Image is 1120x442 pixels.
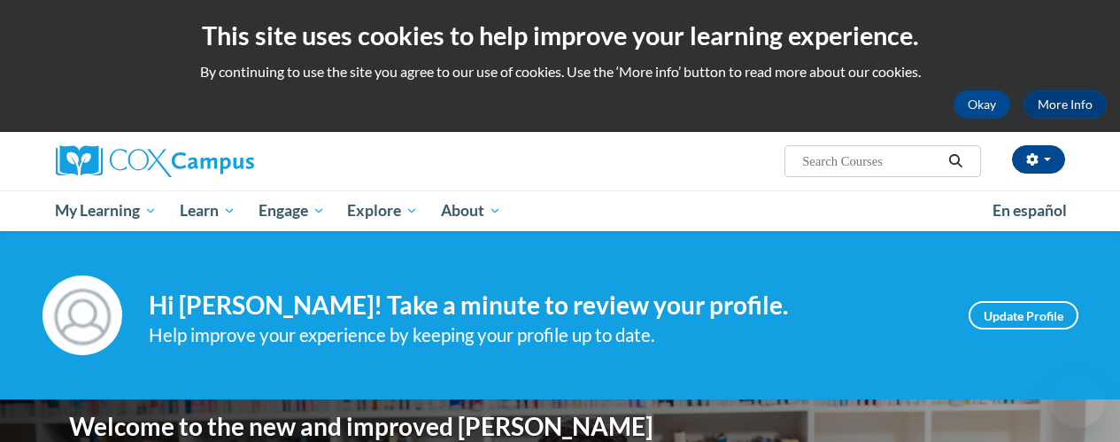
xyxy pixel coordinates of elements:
div: Main menu [42,190,1078,231]
span: Engage [259,200,325,221]
iframe: Button to launch messaging window [1049,371,1106,428]
button: Search [942,151,969,172]
a: Engage [247,190,336,231]
span: En español [993,201,1067,220]
h2: This site uses cookies to help improve your learning experience. [13,18,1107,53]
a: More Info [1023,90,1107,119]
span: My Learning [55,200,157,221]
a: About [429,190,513,231]
span: Learn [180,200,236,221]
img: Cox Campus [56,145,254,177]
div: Help improve your experience by keeping your profile up to date. [149,321,942,350]
a: My Learning [44,190,169,231]
a: Explore [336,190,429,231]
a: Update Profile [969,301,1078,330]
button: Okay [954,90,1010,119]
p: By continuing to use the site you agree to our use of cookies. Use the ‘More info’ button to read... [13,62,1107,81]
a: Cox Campus [56,145,375,177]
button: Account Settings [1012,145,1065,174]
a: Learn [168,190,247,231]
span: About [441,200,501,221]
img: Profile Image [42,275,122,355]
a: En español [981,192,1078,229]
h4: Hi [PERSON_NAME]! Take a minute to review your profile. [149,291,942,321]
span: Explore [347,200,418,221]
input: Search Courses [800,151,942,172]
